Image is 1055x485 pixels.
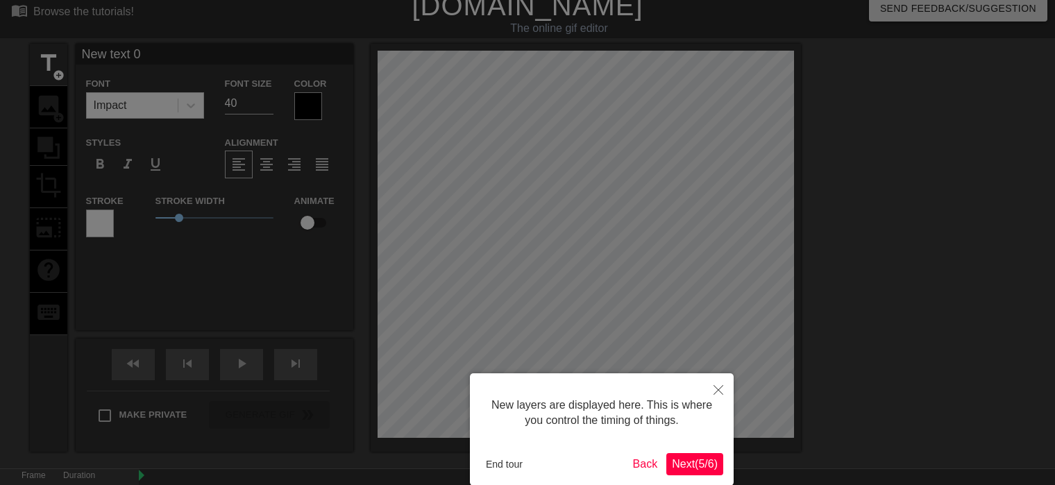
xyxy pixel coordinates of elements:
[627,453,664,475] button: Back
[666,453,723,475] button: Next
[672,458,718,470] span: Next ( 5 / 6 )
[703,373,734,405] button: Close
[480,384,723,443] div: New layers are displayed here. This is where you control the timing of things.
[480,454,528,475] button: End tour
